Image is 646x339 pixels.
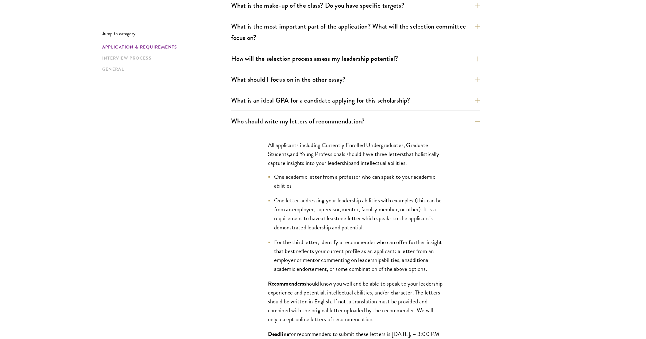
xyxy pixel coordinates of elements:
span: should know you well and be able to speak to your leadership experience and potential, intellectu... [268,279,443,324]
span: abilities, an [381,255,407,264]
button: What should I focus on in the other essay? [231,72,480,86]
span: All applicants including Currently Enrolled Undergraduates, Graduate Students [268,141,428,158]
span: For the third letter, identify a recommender who can offer further insight that best reflects you... [274,238,442,264]
a: Interview Process [102,55,227,61]
button: What is the most important part of the application? What will the selection committee focus on? [231,19,480,45]
a: Application & Requirements [102,44,227,50]
span: additional academic endorsement, or some combination of the above options. [274,255,430,273]
span: one letter which speaks to the applicant’s demonstrated leadership and potential. [274,214,433,232]
span: Deadline [268,329,289,338]
button: How will the selection process assess my leadership potential? [231,52,480,65]
button: What is an ideal GPA for a candidate applying for this scholarship? [231,93,480,107]
button: Who should write my letters of recommendation? [231,114,480,128]
span: One academic letter from a professor who can speak to your academic abilities [274,172,435,190]
span: ve three letters [368,150,404,158]
p: Jump to category: [102,31,231,36]
span: Recommenders [268,279,304,288]
span: at least [321,214,338,223]
span: One letter addressing your leadership abilities with examples (this can be from an employer, supe... [274,196,442,223]
span: that holistically capture insights into your leadership [268,150,439,167]
span: , [289,150,290,158]
a: General [102,66,227,72]
span: and intellectual abilities. [351,158,407,167]
span: and Young Professionals should ha [290,150,368,158]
